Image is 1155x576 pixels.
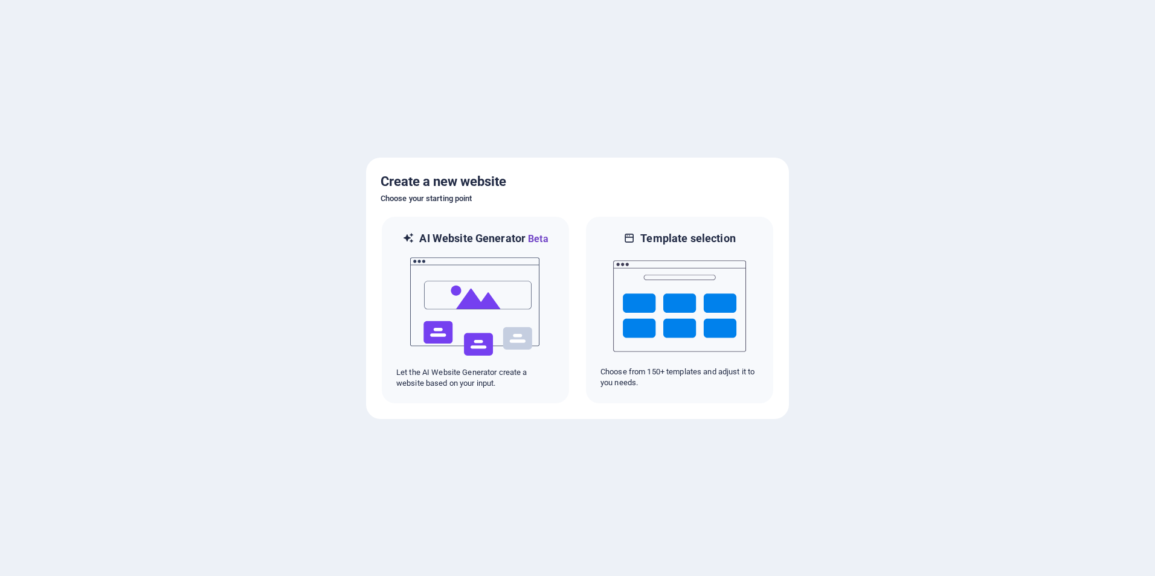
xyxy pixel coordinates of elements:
[381,191,774,206] h6: Choose your starting point
[396,367,555,389] p: Let the AI Website Generator create a website based on your input.
[381,216,570,405] div: AI Website GeneratorBetaaiLet the AI Website Generator create a website based on your input.
[585,216,774,405] div: Template selectionChoose from 150+ templates and adjust it to you needs.
[381,172,774,191] h5: Create a new website
[526,233,549,245] span: Beta
[640,231,735,246] h6: Template selection
[600,366,759,388] p: Choose from 150+ templates and adjust it to you needs.
[409,246,542,367] img: ai
[419,231,548,246] h6: AI Website Generator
